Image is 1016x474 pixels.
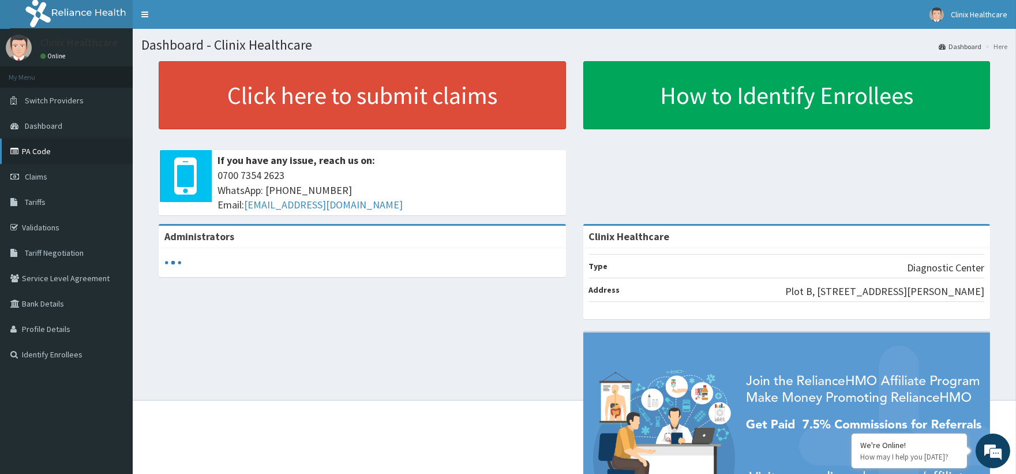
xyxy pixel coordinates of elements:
[860,440,958,450] div: We're Online!
[583,61,991,129] a: How to Identify Enrollees
[218,168,560,212] span: 0700 7354 2623 WhatsApp: [PHONE_NUMBER] Email:
[164,254,182,271] svg: audio-loading
[25,197,46,207] span: Tariffs
[589,230,670,243] strong: Clinix Healthcare
[25,121,62,131] span: Dashboard
[141,38,1007,53] h1: Dashboard - Clinix Healthcare
[929,8,944,22] img: User Image
[983,42,1007,51] li: Here
[159,61,566,129] a: Click here to submit claims
[218,154,375,167] b: If you have any issue, reach us on:
[25,171,47,182] span: Claims
[951,9,1007,20] span: Clinix Healthcare
[939,42,981,51] a: Dashboard
[589,285,620,295] b: Address
[25,248,84,258] span: Tariff Negotiation
[244,198,403,211] a: [EMAIL_ADDRESS][DOMAIN_NAME]
[589,261,608,271] b: Type
[25,95,84,106] span: Switch Providers
[40,38,118,48] p: Clinix Healthcare
[907,260,984,275] p: Diagnostic Center
[6,35,32,61] img: User Image
[785,284,984,299] p: Plot B, [STREET_ADDRESS][PERSON_NAME]
[164,230,234,243] b: Administrators
[860,452,958,462] p: How may I help you today?
[40,52,68,60] a: Online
